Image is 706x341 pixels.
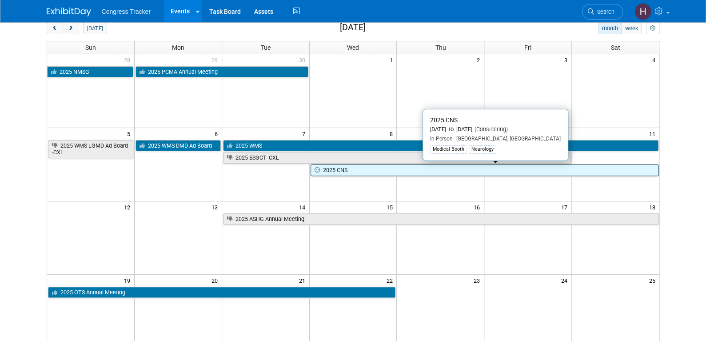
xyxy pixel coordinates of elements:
span: 22 [385,275,396,286]
span: 4 [651,54,659,65]
span: Fri [524,44,531,51]
span: 2025 CNS [430,116,458,124]
span: 15 [385,201,396,213]
span: 18 [648,201,659,213]
span: 30 [298,54,309,65]
span: Sat [611,44,620,51]
span: 28 [123,54,134,65]
span: 20 [211,275,222,286]
button: myCustomButton [646,23,659,34]
span: 29 [211,54,222,65]
span: 6 [214,128,222,139]
i: Personalize Calendar [650,26,656,32]
a: 2025 CNS [311,164,658,176]
span: Mon [172,44,184,51]
a: 2025 ASHG Annual Meeting [223,213,658,225]
span: 14 [298,201,309,213]
span: Search [594,8,614,15]
span: 13 [211,201,222,213]
span: 11 [648,128,659,139]
span: Sun [85,44,96,51]
button: [DATE] [83,23,107,34]
span: [GEOGRAPHIC_DATA], [GEOGRAPHIC_DATA] [453,136,561,142]
span: 3 [563,54,571,65]
button: week [621,23,642,34]
span: 25 [648,275,659,286]
span: 16 [473,201,484,213]
span: Congress Tracker [102,8,151,15]
div: Medical Booth [430,145,467,153]
span: 17 [560,201,571,213]
h2: [DATE] [339,23,365,32]
span: 8 [388,128,396,139]
button: prev [47,23,63,34]
span: 1 [388,54,396,65]
div: [DATE] to [DATE] [430,126,561,133]
span: 23 [473,275,484,286]
img: Heather Jones [634,3,651,20]
span: Tue [261,44,271,51]
img: ExhibitDay [47,8,91,16]
span: 21 [298,275,309,286]
a: 2025 WMS DMD Ad Board [136,140,221,152]
button: next [63,23,79,34]
span: In-Person [430,136,453,142]
span: 19 [123,275,134,286]
a: Search [582,4,623,20]
a: 2025 PCMA Annual Meeting [136,66,308,78]
span: Wed [347,44,359,51]
a: 2025 NMSG [47,66,133,78]
span: 5 [126,128,134,139]
a: 2025 ESGCT--CXL [223,152,570,164]
span: 7 [301,128,309,139]
span: (Considering) [472,126,508,132]
a: 2025 OTS Annual Meeting [48,287,396,298]
a: 2025 WMS [223,140,658,152]
button: month [598,23,622,34]
div: Neurology [469,145,496,153]
span: 24 [560,275,571,286]
span: 12 [123,201,134,213]
span: Thu [435,44,446,51]
a: 2025 WMS LGMD Ad Board--CXL [48,140,133,158]
span: 2 [476,54,484,65]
